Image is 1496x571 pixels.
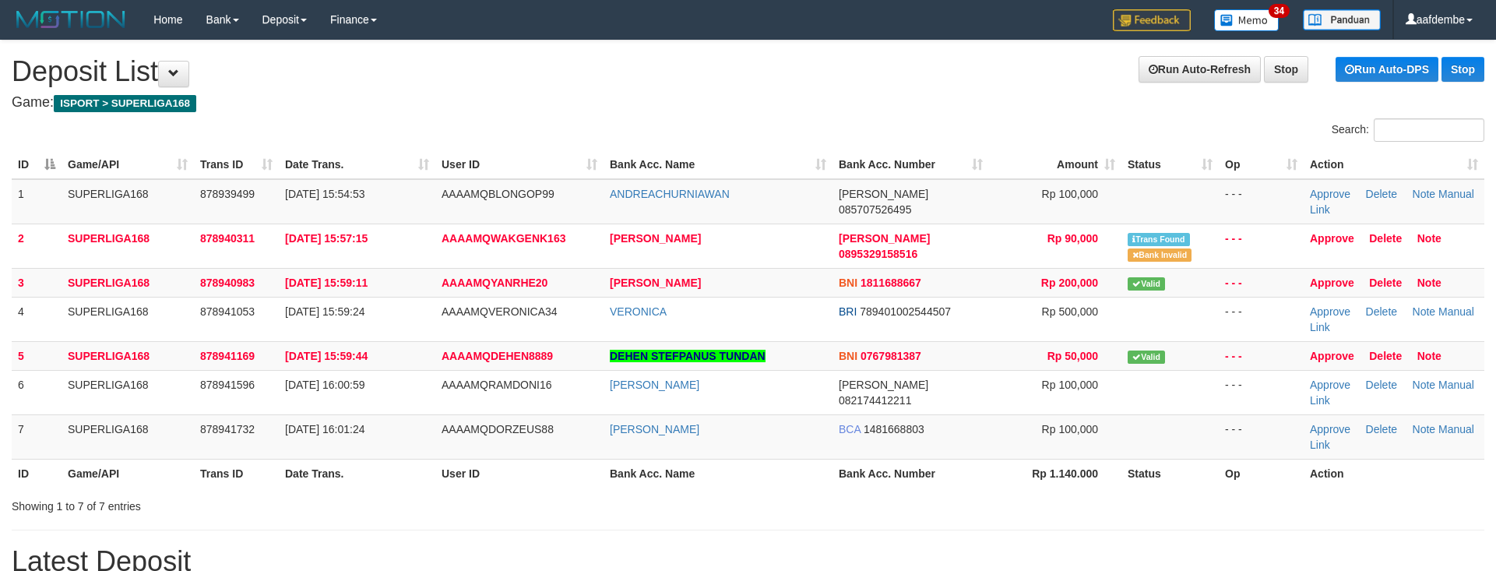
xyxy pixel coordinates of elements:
[1128,248,1192,262] span: Bank is not match
[839,423,861,435] span: BCA
[1417,232,1441,245] a: Note
[839,350,857,362] span: BNI
[1366,305,1397,318] a: Delete
[860,305,951,318] span: Copy 789401002544507 to clipboard
[12,414,62,459] td: 7
[839,188,928,200] span: [PERSON_NAME]
[1042,305,1098,318] span: Rp 500,000
[279,459,435,488] th: Date Trans.
[1369,350,1402,362] a: Delete
[1219,268,1304,297] td: - - -
[1303,9,1381,30] img: panduan.png
[610,423,699,435] a: [PERSON_NAME]
[12,297,62,341] td: 4
[62,224,194,268] td: SUPERLIGA168
[610,305,667,318] a: VERONICA
[1128,277,1165,291] span: Valid transaction
[1413,188,1436,200] a: Note
[839,232,930,245] span: [PERSON_NAME]
[1219,224,1304,268] td: - - -
[1310,232,1354,245] a: Approve
[989,459,1121,488] th: Rp 1.140.000
[861,277,921,289] span: Copy 1811688667 to clipboard
[610,277,701,289] a: [PERSON_NAME]
[12,341,62,370] td: 5
[442,188,554,200] span: AAAAMQBLONGOP99
[200,188,255,200] span: 878939499
[1413,305,1436,318] a: Note
[1219,414,1304,459] td: - - -
[194,459,279,488] th: Trans ID
[12,459,62,488] th: ID
[861,350,921,362] span: Copy 0767981387 to clipboard
[1417,277,1441,289] a: Note
[12,8,130,31] img: MOTION_logo.png
[1310,188,1350,200] a: Approve
[62,150,194,179] th: Game/API: activate to sort column ascending
[285,305,364,318] span: [DATE] 15:59:24
[1128,233,1190,246] span: Similar transaction found
[1374,118,1484,142] input: Search:
[1219,341,1304,370] td: - - -
[279,150,435,179] th: Date Trans.: activate to sort column ascending
[1304,459,1484,488] th: Action
[1264,56,1308,83] a: Stop
[12,150,62,179] th: ID: activate to sort column descending
[62,268,194,297] td: SUPERLIGA168
[604,459,832,488] th: Bank Acc. Name
[604,150,832,179] th: Bank Acc. Name: activate to sort column ascending
[1128,351,1165,364] span: Valid transaction
[1369,232,1402,245] a: Delete
[1047,232,1098,245] span: Rp 90,000
[1310,188,1474,216] a: Manual Link
[442,379,552,391] span: AAAAMQRAMDONI16
[1047,350,1098,362] span: Rp 50,000
[442,232,565,245] span: AAAAMQWAKGENK163
[1269,4,1290,18] span: 34
[62,179,194,224] td: SUPERLIGA168
[1366,188,1397,200] a: Delete
[12,56,1484,87] h1: Deposit List
[1310,305,1350,318] a: Approve
[200,350,255,362] span: 878941169
[200,232,255,245] span: 878940311
[839,203,911,216] span: Copy 085707526495 to clipboard
[12,492,611,514] div: Showing 1 to 7 of 7 entries
[832,150,989,179] th: Bank Acc. Number: activate to sort column ascending
[1310,423,1350,435] a: Approve
[285,379,364,391] span: [DATE] 16:00:59
[1310,379,1474,407] a: Manual Link
[62,370,194,414] td: SUPERLIGA168
[62,459,194,488] th: Game/API
[1219,459,1304,488] th: Op
[1121,459,1219,488] th: Status
[62,297,194,341] td: SUPERLIGA168
[839,248,917,260] span: Copy 0895329158516 to clipboard
[839,277,857,289] span: BNI
[435,150,604,179] th: User ID: activate to sort column ascending
[435,459,604,488] th: User ID
[1139,56,1261,83] a: Run Auto-Refresh
[200,305,255,318] span: 878941053
[12,95,1484,111] h4: Game:
[1413,423,1436,435] a: Note
[194,150,279,179] th: Trans ID: activate to sort column ascending
[1310,277,1354,289] a: Approve
[1219,150,1304,179] th: Op: activate to sort column ascending
[1219,370,1304,414] td: - - -
[864,423,924,435] span: Copy 1481668803 to clipboard
[1042,379,1098,391] span: Rp 100,000
[442,305,558,318] span: AAAAMQVERONICA34
[1121,150,1219,179] th: Status: activate to sort column ascending
[442,423,554,435] span: AAAAMQDORZEUS88
[610,232,701,245] a: [PERSON_NAME]
[285,232,368,245] span: [DATE] 15:57:15
[1441,57,1484,82] a: Stop
[200,277,255,289] span: 878940983
[1369,277,1402,289] a: Delete
[1214,9,1280,31] img: Button%20Memo.svg
[1042,423,1098,435] span: Rp 100,000
[610,350,766,362] a: DEHEN STEFPANUS TUNDAN
[12,370,62,414] td: 6
[285,423,364,435] span: [DATE] 16:01:24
